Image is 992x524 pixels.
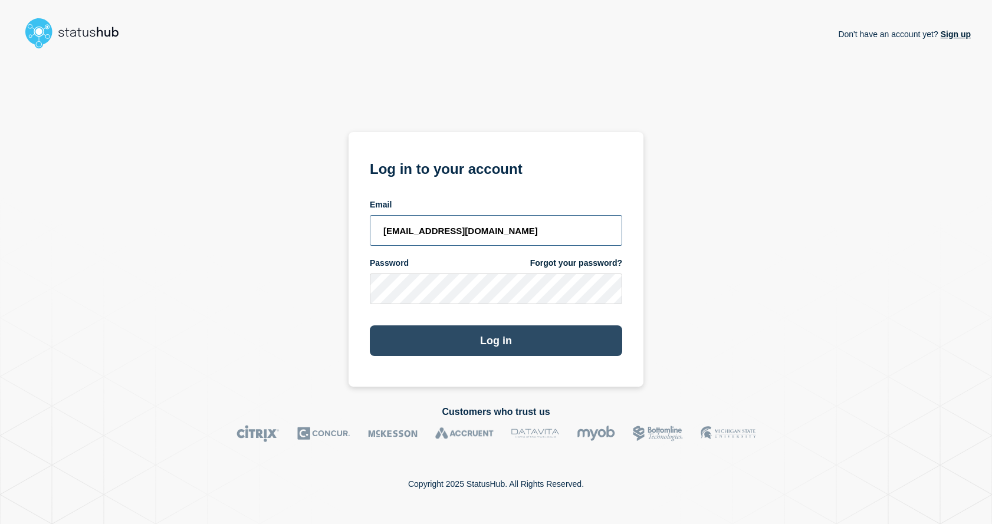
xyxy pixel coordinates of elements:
img: MSU logo [701,425,756,442]
a: Forgot your password? [530,258,622,269]
img: Bottomline logo [633,425,683,442]
img: McKesson logo [368,425,418,442]
p: Copyright 2025 StatusHub. All Rights Reserved. [408,479,584,489]
img: DataVita logo [511,425,559,442]
p: Don't have an account yet? [838,20,971,48]
img: Concur logo [297,425,350,442]
span: Password [370,258,409,269]
button: Log in [370,325,622,356]
a: Sign up [938,29,971,39]
h1: Log in to your account [370,157,622,179]
img: StatusHub logo [21,14,133,52]
img: Citrix logo [236,425,280,442]
img: Accruent logo [435,425,494,442]
h2: Customers who trust us [21,407,971,417]
img: myob logo [577,425,615,442]
span: Email [370,199,392,210]
input: email input [370,215,622,246]
input: password input [370,273,622,304]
